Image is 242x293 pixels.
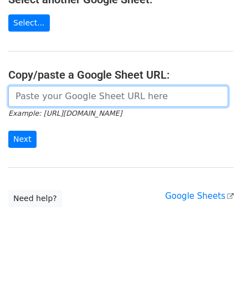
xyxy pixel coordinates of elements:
a: Need help? [8,190,62,207]
input: Paste your Google Sheet URL here [8,86,228,107]
a: Google Sheets [165,191,234,201]
input: Next [8,131,37,148]
a: Select... [8,14,50,32]
h4: Copy/paste a Google Sheet URL: [8,68,234,81]
small: Example: [URL][DOMAIN_NAME] [8,109,122,117]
